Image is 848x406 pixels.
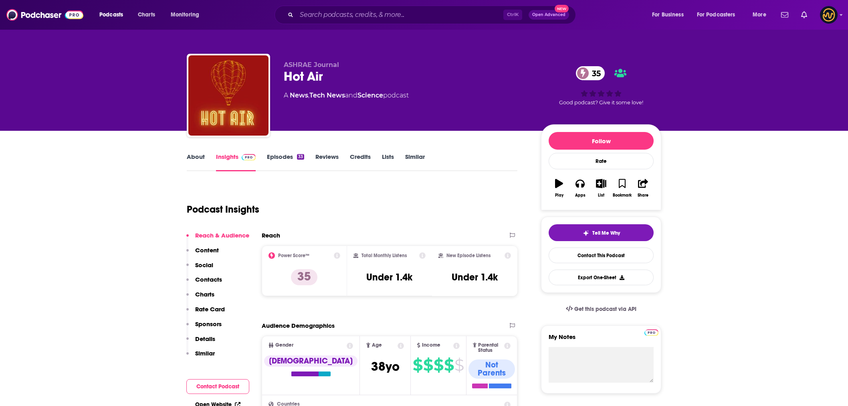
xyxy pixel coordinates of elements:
[584,66,605,80] span: 35
[446,253,491,258] h2: New Episode Listens
[413,359,422,371] span: $
[541,61,661,111] div: 35Good podcast? Give it some love!
[503,10,522,20] span: Ctrl K
[575,193,586,198] div: Apps
[382,153,394,171] a: Lists
[187,153,205,171] a: About
[613,193,632,198] div: Bookmark
[529,10,569,20] button: Open AdvancedNew
[555,5,569,12] span: New
[290,91,308,99] a: News
[195,335,215,343] p: Details
[405,153,425,171] a: Similar
[186,335,215,350] button: Details
[549,333,654,347] label: My Notes
[423,359,433,371] span: $
[267,153,304,171] a: Episodes33
[468,359,515,379] div: Not Parents
[186,349,215,364] button: Similar
[583,230,589,236] img: tell me why sparkle
[138,9,155,20] span: Charts
[559,99,643,106] span: Good podcast? Give it some love!
[186,261,213,276] button: Social
[297,8,503,21] input: Search podcasts, credits, & more...
[366,271,412,283] h3: Under 1.4k
[549,153,654,169] div: Rate
[692,8,747,21] button: open menu
[697,9,735,20] span: For Podcasters
[576,66,605,80] a: 35
[186,231,249,246] button: Reach & Audience
[275,343,293,348] span: Gender
[592,230,620,236] span: Tell Me Why
[186,290,214,305] button: Charts
[186,379,249,394] button: Contact Podcast
[195,305,225,313] p: Rate Card
[820,6,838,24] button: Show profile menu
[612,174,632,203] button: Bookmark
[291,269,317,285] p: 35
[350,153,371,171] a: Credits
[195,261,213,269] p: Social
[549,248,654,263] a: Contact This Podcast
[186,305,225,320] button: Rate Card
[297,154,304,160] div: 33
[284,91,409,100] div: A podcast
[559,299,643,319] a: Get this podcast via API
[644,329,658,336] img: Podchaser Pro
[422,343,440,348] span: Income
[454,359,464,371] span: $
[444,359,454,371] span: $
[315,153,339,171] a: Reviews
[434,359,443,371] span: $
[532,13,565,17] span: Open Advanced
[820,6,838,24] img: User Profile
[186,246,219,261] button: Content
[549,132,654,150] button: Follow
[371,359,400,374] span: 38 yo
[195,320,222,328] p: Sponsors
[187,203,259,215] h1: Podcast Insights
[633,174,654,203] button: Share
[195,290,214,298] p: Charts
[747,8,776,21] button: open menu
[264,355,357,367] div: [DEMOGRAPHIC_DATA]
[778,8,791,22] a: Show notifications dropdown
[549,270,654,285] button: Export One-Sheet
[171,9,199,20] span: Monitoring
[133,8,160,21] a: Charts
[195,231,249,239] p: Reach & Audience
[652,9,684,20] span: For Business
[195,349,215,357] p: Similar
[372,343,382,348] span: Age
[195,246,219,254] p: Content
[165,8,210,21] button: open menu
[638,193,648,198] div: Share
[646,8,694,21] button: open menu
[574,306,636,313] span: Get this podcast via API
[262,322,335,329] h2: Audience Demographics
[242,154,256,160] img: Podchaser Pro
[549,174,569,203] button: Play
[798,8,810,22] a: Show notifications dropdown
[308,91,309,99] span: ,
[6,7,83,22] img: Podchaser - Follow, Share and Rate Podcasts
[820,6,838,24] span: Logged in as LowerStreet
[361,253,407,258] h2: Total Monthly Listens
[195,276,222,283] p: Contacts
[644,328,658,336] a: Pro website
[186,320,222,335] button: Sponsors
[345,91,357,99] span: and
[598,193,604,198] div: List
[284,61,339,69] span: ASHRAE Journal
[186,276,222,290] button: Contacts
[569,174,590,203] button: Apps
[753,9,766,20] span: More
[309,91,345,99] a: Tech News
[555,193,563,198] div: Play
[99,9,123,20] span: Podcasts
[478,343,503,353] span: Parental Status
[278,253,309,258] h2: Power Score™
[549,224,654,241] button: tell me why sparkleTell Me Why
